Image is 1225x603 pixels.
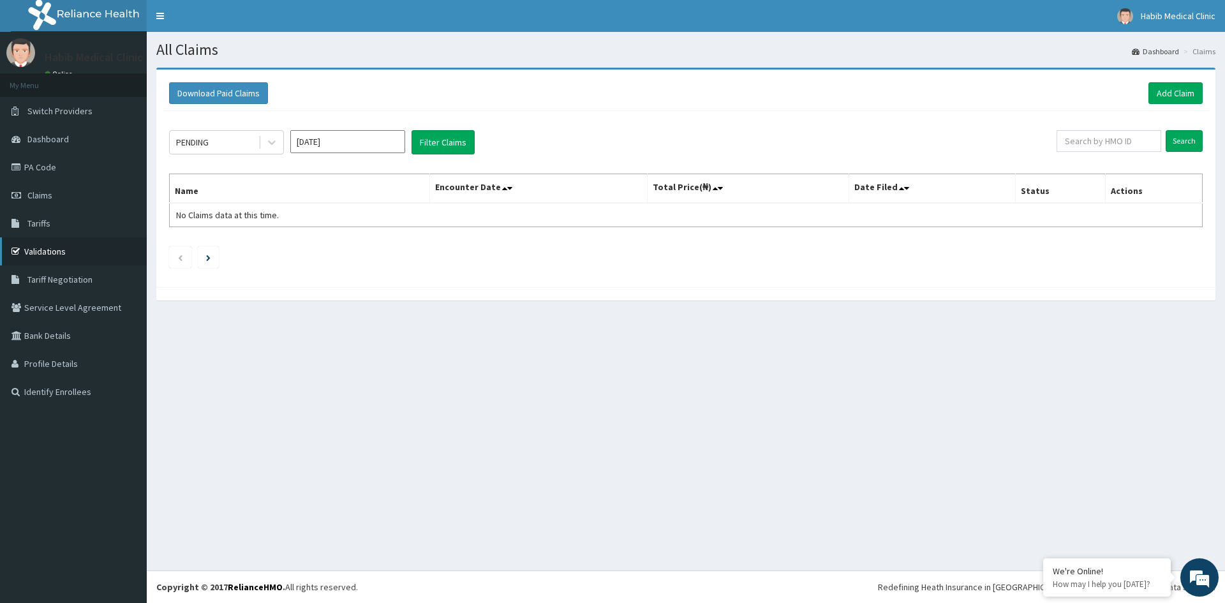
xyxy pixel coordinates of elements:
[1132,46,1179,57] a: Dashboard
[45,52,143,63] p: Habib Medical Clinic
[147,570,1225,603] footer: All rights reserved.
[1053,565,1161,577] div: We're Online!
[176,209,279,221] span: No Claims data at this time.
[6,38,35,67] img: User Image
[1117,8,1133,24] img: User Image
[170,174,430,204] th: Name
[27,274,93,285] span: Tariff Negotiation
[290,130,405,153] input: Select Month and Year
[176,136,209,149] div: PENDING
[1015,174,1105,204] th: Status
[1105,174,1202,204] th: Actions
[1057,130,1161,152] input: Search by HMO ID
[27,133,69,145] span: Dashboard
[1148,82,1203,104] a: Add Claim
[177,251,183,263] a: Previous page
[27,105,93,117] span: Switch Providers
[1180,46,1215,57] li: Claims
[429,174,647,204] th: Encounter Date
[849,174,1015,204] th: Date Filed
[647,174,849,204] th: Total Price(₦)
[45,70,75,78] a: Online
[878,581,1215,593] div: Redefining Heath Insurance in [GEOGRAPHIC_DATA] using Telemedicine and Data Science!
[412,130,475,154] button: Filter Claims
[27,218,50,229] span: Tariffs
[156,581,285,593] strong: Copyright © 2017 .
[156,41,1215,58] h1: All Claims
[1053,579,1161,590] p: How may I help you today?
[169,82,268,104] button: Download Paid Claims
[228,581,283,593] a: RelianceHMO
[206,251,211,263] a: Next page
[27,190,52,201] span: Claims
[1166,130,1203,152] input: Search
[1141,10,1215,22] span: Habib Medical Clinic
